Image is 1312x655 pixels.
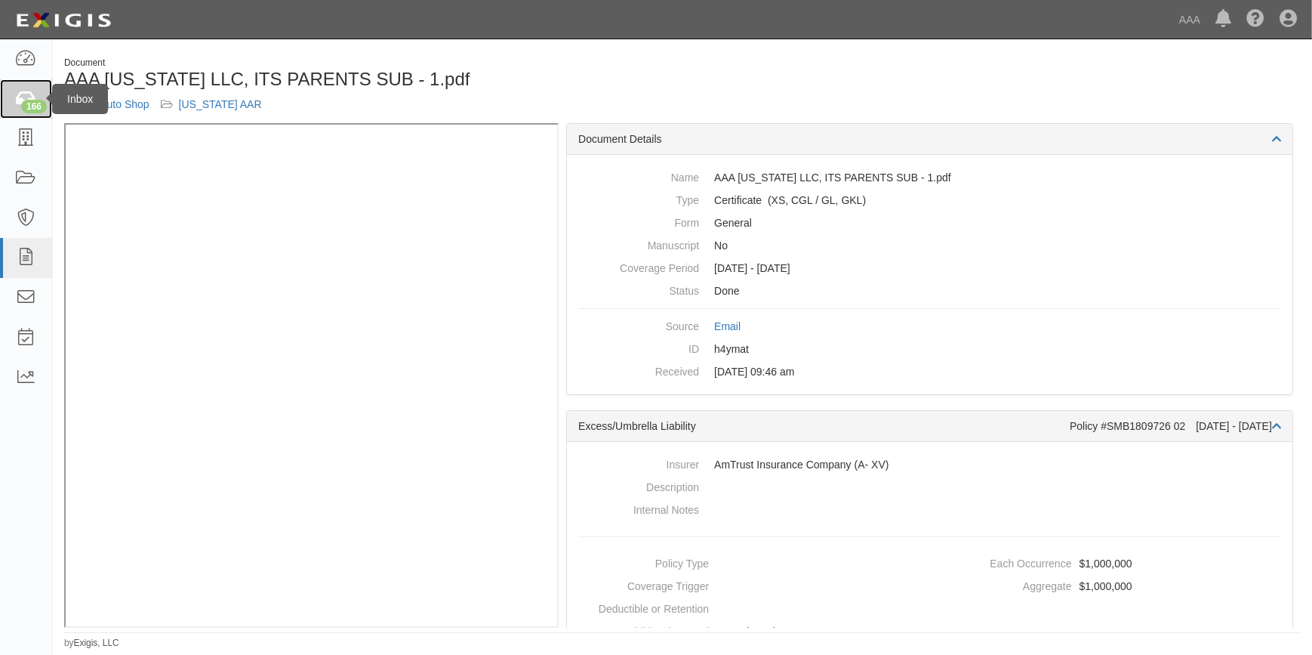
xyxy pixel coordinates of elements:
a: [US_STATE] AAR [179,98,262,110]
div: Inbox [52,84,108,114]
div: Document [64,57,671,70]
dt: Received [578,360,699,379]
dd: [DATE] 09:46 am [578,360,1281,383]
dt: Name [578,166,699,185]
dt: Coverage Trigger [573,575,709,594]
div: 166 [21,100,47,113]
dd: No [578,234,1281,257]
dd: AAA [US_STATE] LLC, ITS PARENTS SUB - 1.pdf [578,166,1281,189]
dt: Coverage Period [578,257,699,276]
dd: $1,000,000 [936,575,1286,598]
dt: Status [578,280,699,298]
a: The Auto Shop [79,98,149,110]
div: Document Details [567,124,1292,155]
dd: $1,000,000 [936,552,1286,575]
div: Policy #SMB1809726 02 [DATE] - [DATE] [1070,419,1281,434]
dd: [DATE] - [DATE] [578,257,1281,280]
dt: Type [578,189,699,208]
dd: h4ymat [578,338,1281,360]
dt: Internal Notes [578,499,699,518]
dt: Insurer [578,453,699,472]
h1: AAA [US_STATE] LLC, ITS PARENTS SUB - 1.pdf [64,70,671,89]
dd: Done [578,280,1281,302]
i: Help Center - Complianz [1246,11,1264,29]
dd: Excess/Umbrella Liability Commercial General Liability / Garage Liability Garage Keepers Liability [578,189,1281,212]
dt: Source [578,315,699,334]
a: AAA [1172,5,1208,35]
dt: Policy Type [573,552,709,571]
dt: Form [578,212,699,230]
dt: Aggregate [936,575,1072,594]
dt: Description [578,476,699,495]
a: Exigis, LLC [74,638,119,648]
div: Excess/Umbrella Liability [578,419,1070,434]
dt: Manuscript [578,234,699,253]
dt: ID [578,338,699,357]
dt: Each Occurrence [936,552,1072,571]
dd: General [578,212,1281,234]
a: Email [714,320,741,332]
dd: AmTrust Insurance Company (A- XV) [578,453,1281,476]
dt: Additional Insured [573,620,709,639]
small: by [64,637,119,650]
dt: Deductible or Retention [573,598,709,616]
img: logo-5460c22ac91f19d4615b14bd174203de0afe785f0fc80cf4dbbc73dc1793850b.png [11,7,115,34]
dd: Not selected [573,620,923,643]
